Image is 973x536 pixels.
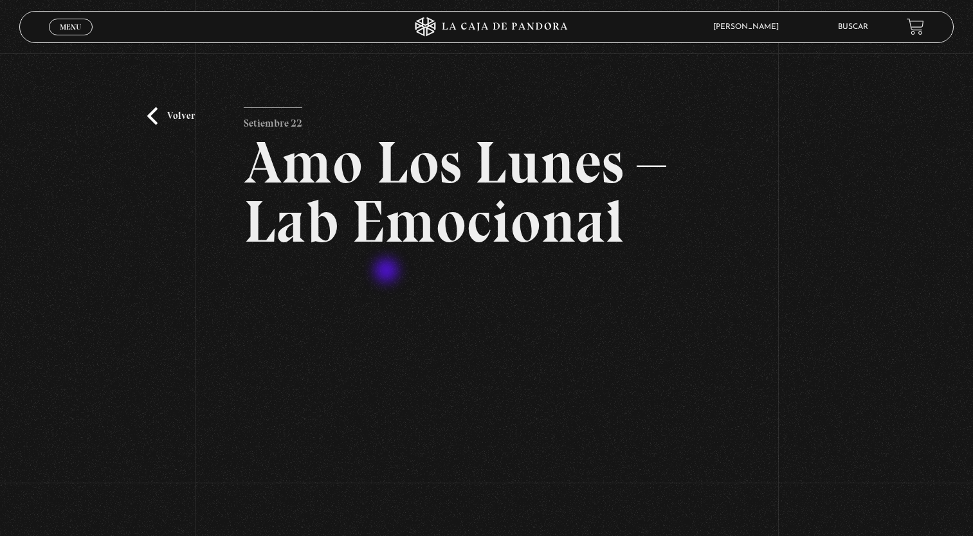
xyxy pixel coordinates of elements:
a: View your shopping cart [907,18,924,35]
span: Cerrar [55,33,86,42]
a: Volver [147,107,195,125]
p: Setiembre 22 [244,107,302,133]
span: [PERSON_NAME] [707,23,792,31]
a: Buscar [838,23,868,31]
span: Menu [60,23,81,31]
h2: Amo Los Lunes – Lab Emocional [244,133,729,251]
